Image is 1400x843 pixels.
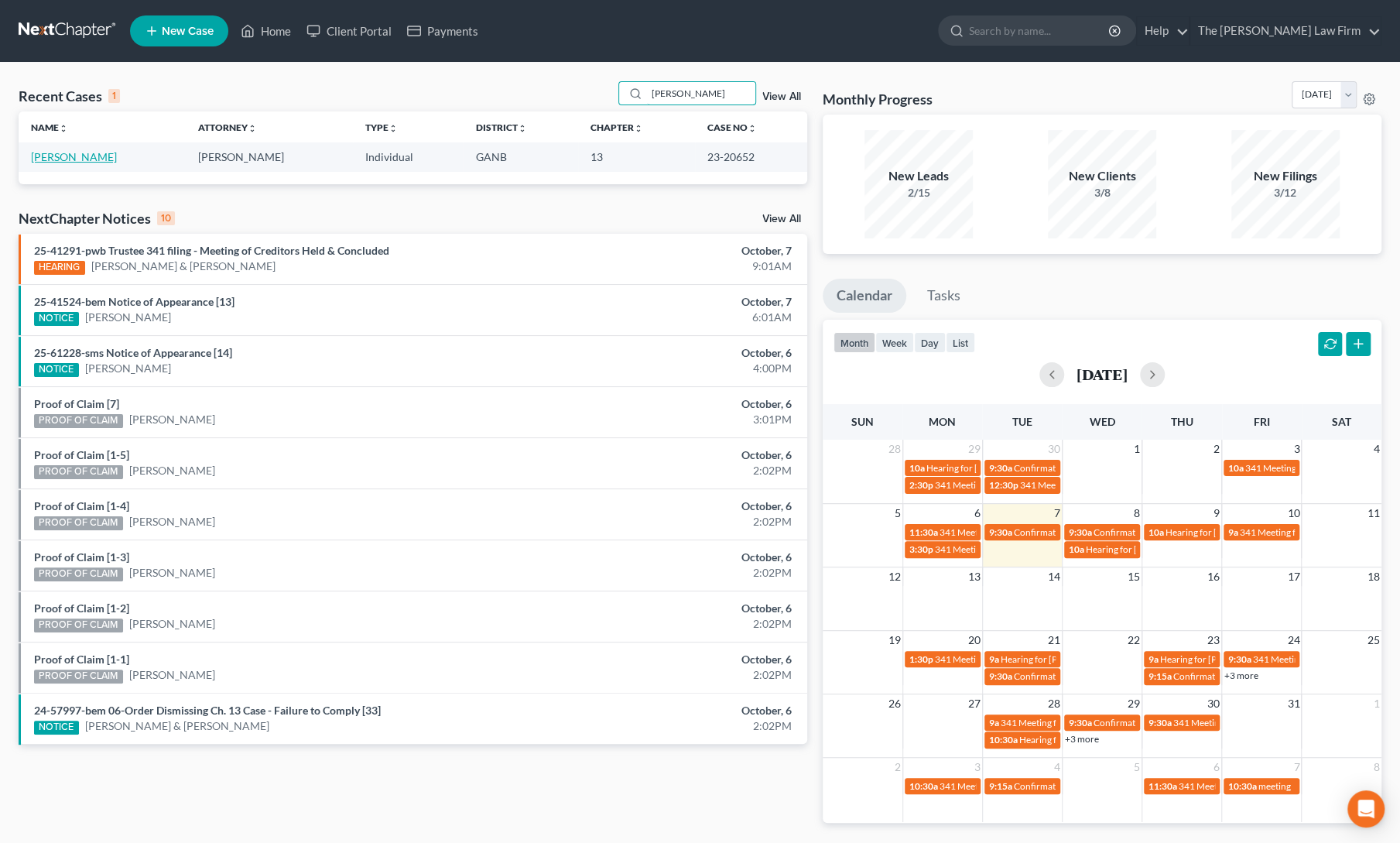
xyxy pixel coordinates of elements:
[989,653,999,665] span: 9a
[969,16,1111,45] input: Search by name...
[946,332,975,353] button: list
[989,780,1012,792] span: 9:15a
[973,758,982,776] span: 3
[989,670,1012,682] span: 9:30a
[887,440,902,458] span: 28
[34,567,123,581] div: PROOF OF CLAIM
[85,361,171,376] a: [PERSON_NAME]
[1285,694,1301,713] span: 31
[1173,717,1313,728] span: 341 Meeting for [PERSON_NAME]
[389,124,398,133] i: unfold_more
[353,142,463,171] td: Individual
[129,514,215,529] a: [PERSON_NAME]
[1148,670,1172,682] span: 9:15a
[1228,526,1238,538] span: 9a
[887,694,902,713] span: 26
[748,124,757,133] i: unfold_more
[91,259,276,274] a: [PERSON_NAME] & [PERSON_NAME]
[186,142,353,171] td: [PERSON_NAME]
[1332,415,1351,428] span: Sat
[34,653,129,666] a: Proof of Claim [1-1]
[909,526,938,538] span: 11:30a
[157,211,175,225] div: 10
[129,667,215,683] a: [PERSON_NAME]
[989,717,999,728] span: 9a
[695,142,807,171] td: 23-20652
[1372,758,1381,776] span: 8
[1366,504,1381,523] span: 11
[989,479,1018,491] span: 12:30p
[549,412,792,427] div: 3:01PM
[1292,440,1301,458] span: 3
[59,124,68,133] i: unfold_more
[1053,758,1062,776] span: 4
[1285,567,1301,586] span: 17
[129,412,215,427] a: [PERSON_NAME]
[1148,780,1177,792] span: 11:30a
[1046,631,1062,649] span: 21
[1292,758,1301,776] span: 7
[19,209,175,228] div: NextChapter Notices
[34,295,234,308] a: 25-41524-bem Notice of Appearance [13]
[1148,653,1159,665] span: 9a
[1048,185,1156,200] div: 3/8
[1212,758,1221,776] span: 6
[233,17,299,45] a: Home
[1228,462,1244,474] span: 10a
[1372,694,1381,713] span: 1
[1012,415,1032,428] span: Tue
[909,543,933,555] span: 3:30p
[1094,526,1353,538] span: Confirmation Hearing for [PERSON_NAME] & [PERSON_NAME]
[1240,526,1379,538] span: 341 Meeting for [PERSON_NAME]
[1228,780,1257,792] span: 10:30a
[1254,415,1270,428] span: Fri
[549,310,792,325] div: 6:01AM
[108,89,120,103] div: 1
[1046,440,1062,458] span: 30
[1285,504,1301,523] span: 10
[1206,631,1221,649] span: 23
[1014,780,1191,792] span: Confirmation Hearing for [PERSON_NAME]
[1206,567,1221,586] span: 16
[634,124,643,133] i: unfold_more
[926,462,1047,474] span: Hearing for [PERSON_NAME]
[940,780,1079,792] span: 341 Meeting for [PERSON_NAME]
[909,479,933,491] span: 2:30p
[929,415,956,428] span: Mon
[34,363,79,377] div: NOTICE
[909,653,933,665] span: 1:30p
[887,567,902,586] span: 12
[34,619,123,632] div: PROOF OF CLAIM
[864,185,973,200] div: 2/15
[1253,653,1392,665] span: 341 Meeting for [PERSON_NAME]
[34,414,123,428] div: PROOF OF CLAIM
[463,142,577,171] td: GANB
[1094,717,1271,728] span: Confirmation Hearing for [PERSON_NAME]
[85,718,269,734] a: [PERSON_NAME] & [PERSON_NAME]
[1228,653,1251,665] span: 9:30a
[893,758,902,776] span: 2
[549,345,792,361] div: October, 6
[578,142,695,171] td: 13
[549,361,792,376] div: 4:00PM
[34,601,129,615] a: Proof of Claim [1-2]
[1160,653,1281,665] span: Hearing for [PERSON_NAME]
[707,122,757,133] a: Case Nounfold_more
[1173,670,1350,682] span: Confirmation Hearing for [PERSON_NAME]
[549,514,792,529] div: 2:02PM
[1020,479,1159,491] span: 341 Meeting for [PERSON_NAME]
[34,346,232,359] a: 25-61228-sms Notice of Appearance [14]
[1132,758,1142,776] span: 5
[1137,17,1189,45] a: Help
[549,396,792,412] div: October, 6
[909,462,925,474] span: 10a
[1258,780,1291,792] span: meeting
[1372,440,1381,458] span: 4
[1126,567,1142,586] span: 15
[34,704,381,717] a: 24-57997-bem 06-Order Dismissing Ch. 13 Case - Failure to Comply [33]
[1190,17,1381,45] a: The [PERSON_NAME] Law Firm
[1212,440,1221,458] span: 2
[967,631,982,649] span: 20
[1086,543,1207,555] span: Hearing for [PERSON_NAME]
[1014,670,1191,682] span: Confirmation Hearing for [PERSON_NAME]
